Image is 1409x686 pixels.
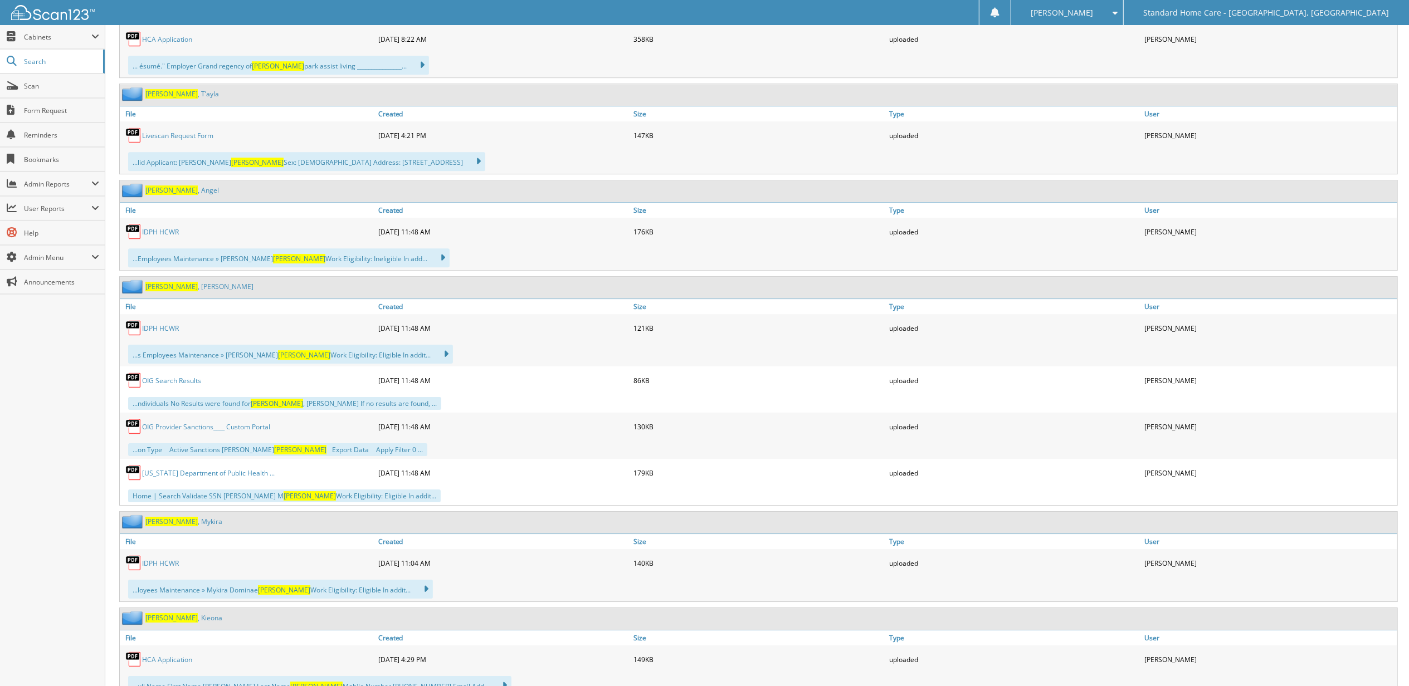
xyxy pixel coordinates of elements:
[886,124,1142,146] div: uploaded
[886,106,1142,121] a: Type
[1142,317,1397,339] div: [PERSON_NAME]
[631,369,886,391] div: 86KB
[125,127,142,144] img: PDF.png
[122,611,145,625] img: folder2.png
[631,28,886,50] div: 358KB
[24,130,99,140] span: Reminders
[145,89,198,99] span: [PERSON_NAME]
[125,555,142,571] img: PDF.png
[24,155,99,164] span: Bookmarks
[886,648,1142,670] div: uploaded
[24,277,99,287] span: Announcements
[376,299,631,314] a: Created
[1031,9,1093,16] span: [PERSON_NAME]
[122,280,145,293] img: folder2.png
[376,203,631,218] a: Created
[145,89,219,99] a: [PERSON_NAME], T’ayla
[376,534,631,549] a: Created
[284,491,336,501] span: [PERSON_NAME]
[274,445,326,454] span: [PERSON_NAME]
[145,185,198,195] span: [PERSON_NAME]
[1142,203,1397,218] a: User
[1142,552,1397,574] div: [PERSON_NAME]
[1142,648,1397,670] div: [PERSON_NAME]
[376,552,631,574] div: [DATE] 11:04 AM
[258,585,310,595] span: [PERSON_NAME]
[142,35,192,44] a: HCA Application
[1142,220,1397,243] div: [PERSON_NAME]
[1142,124,1397,146] div: [PERSON_NAME]
[128,443,427,456] div: ...on Type  Active Sanctions [PERSON_NAME]  Export Data  Apply Filter 0 ...
[273,254,325,263] span: [PERSON_NAME]
[128,248,450,267] div: ...Employees Maintenance » [PERSON_NAME] Work Eligibility: Ineligible In add...
[128,397,441,410] div: ...ndividuals No Results were found for , [PERSON_NAME] If no results are found, ...
[631,203,886,218] a: Size
[128,345,453,364] div: ...s Employees Maintenance » [PERSON_NAME] Work Eligibility: Eligible In addit...
[142,131,213,140] a: Livescan Request Form
[631,106,886,121] a: Size
[1142,462,1397,484] div: [PERSON_NAME]
[125,372,142,389] img: PDF.png
[631,648,886,670] div: 149KB
[1142,415,1397,438] div: [PERSON_NAME]
[886,299,1142,314] a: Type
[631,317,886,339] div: 121KB
[251,399,303,408] span: [PERSON_NAME]
[11,5,95,20] img: scan123-logo-white.svg
[631,630,886,645] a: Size
[125,651,142,668] img: PDF.png
[142,376,201,385] a: OIG Search Results
[128,56,429,75] div: ... ésumé." Employer Grand regency of park assist living ________________...
[631,220,886,243] div: 176KB
[631,124,886,146] div: 147KB
[120,299,376,314] a: File
[1142,534,1397,549] a: User
[376,124,631,146] div: [DATE] 4:21 PM
[145,185,219,195] a: [PERSON_NAME], Angel
[631,534,886,549] a: Size
[1142,106,1397,121] a: User
[125,418,142,435] img: PDF.png
[24,179,91,189] span: Admin Reports
[631,552,886,574] div: 140KB
[24,204,91,213] span: User Reports
[1144,9,1390,16] span: Standard Home Care - [GEOGRAPHIC_DATA], [GEOGRAPHIC_DATA]
[122,183,145,197] img: folder2.png
[1353,633,1409,686] iframe: Chat Widget
[128,152,485,171] div: ...lid Applicant: [PERSON_NAME] Sex: [DEMOGRAPHIC_DATA] Address: [STREET_ADDRESS]
[631,415,886,438] div: 130KB
[24,106,99,115] span: Form Request
[278,350,330,360] span: [PERSON_NAME]
[376,630,631,645] a: Created
[145,613,222,623] a: [PERSON_NAME], Kieona
[886,317,1142,339] div: uploaded
[376,220,631,243] div: [DATE] 11:48 AM
[1142,630,1397,645] a: User
[886,552,1142,574] div: uploaded
[142,227,179,237] a: IDPH HCWR
[252,61,304,71] span: [PERSON_NAME]
[886,534,1142,549] a: Type
[145,517,222,526] a: [PERSON_NAME], Mykira
[376,28,631,50] div: [DATE] 8:22 AM
[376,106,631,121] a: Created
[142,468,275,478] a: [US_STATE] Department of Public Health ...
[1142,28,1397,50] div: [PERSON_NAME]
[1142,369,1397,391] div: [PERSON_NAME]
[125,464,142,481] img: PDF.png
[142,558,179,568] a: IDPH HCWR
[120,203,376,218] a: File
[886,369,1142,391] div: uploaded
[886,28,1142,50] div: uploaded
[376,462,631,484] div: [DATE] 11:48 AM
[145,517,198,526] span: [PERSON_NAME]
[24,253,91,262] span: Admin Menu
[886,203,1142,218] a: Type
[24,81,99,91] span: Scan
[142,422,270,432] a: OIG Provider Sanctions____ Custom Portal
[1142,299,1397,314] a: User
[128,489,441,502] div: Home | Search Validate SSN [PERSON_NAME] M Work Eligibility: Eligible In addit...
[120,630,376,645] a: File
[376,317,631,339] div: [DATE] 11:48 AM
